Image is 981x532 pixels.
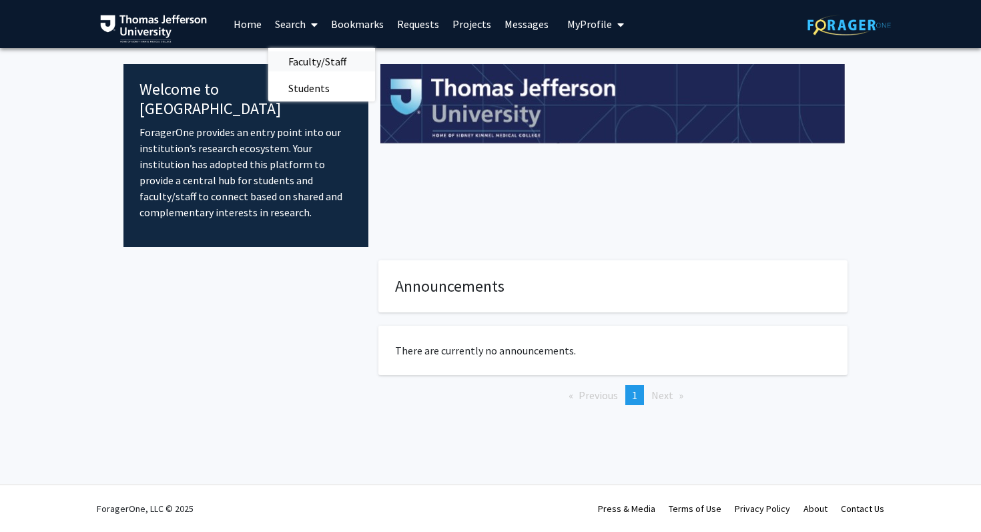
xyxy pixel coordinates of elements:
p: ForagerOne provides an entry point into our institution’s research ecosystem. Your institution ha... [139,124,352,220]
span: Next [651,388,673,402]
span: Faculty/Staff [268,48,366,75]
a: Terms of Use [669,503,721,515]
a: Faculty/Staff [268,51,375,71]
a: Home [227,1,268,47]
a: Requests [390,1,446,47]
p: There are currently no announcements. [395,342,831,358]
span: Students [268,75,350,101]
a: Privacy Policy [735,503,790,515]
a: Search [268,1,324,47]
div: ForagerOne, LLC © 2025 [97,485,194,532]
a: Students [268,78,375,98]
span: 1 [632,388,637,402]
span: My Profile [567,17,612,31]
span: Previous [579,388,618,402]
a: Projects [446,1,498,47]
iframe: Chat [10,472,57,522]
a: Bookmarks [324,1,390,47]
ul: Pagination [378,385,848,405]
h4: Announcements [395,277,831,296]
h4: Welcome to [GEOGRAPHIC_DATA] [139,80,352,119]
a: Messages [498,1,555,47]
img: Cover Image [380,64,846,144]
a: About [803,503,828,515]
a: Contact Us [841,503,884,515]
a: Press & Media [598,503,655,515]
img: ForagerOne Logo [807,15,891,35]
img: Thomas Jefferson University Logo [100,15,207,43]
